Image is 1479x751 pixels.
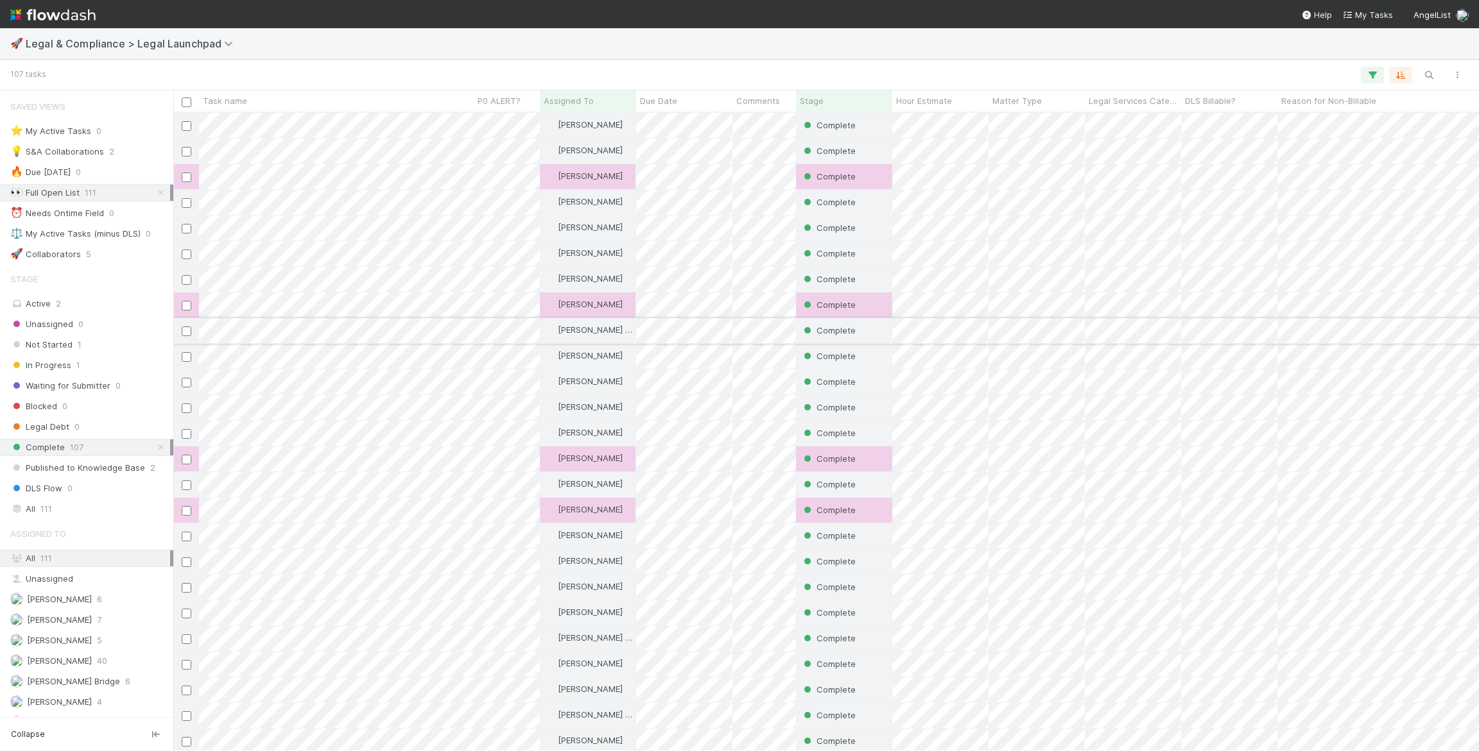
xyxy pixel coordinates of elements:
span: 2 [109,144,114,160]
input: Toggle Row Selected [182,198,191,208]
span: DLS Flow [10,480,62,496]
div: Complete [801,478,856,491]
span: [PERSON_NAME] [558,555,623,566]
span: Complete [801,710,856,720]
div: Active [10,296,170,312]
span: Collapse [11,729,45,740]
span: Complete [801,453,856,464]
span: Complete [801,146,856,156]
span: Complete [801,633,856,643]
span: [PERSON_NAME] [558,171,623,181]
div: Complete [801,298,856,311]
div: Complete [801,401,856,414]
div: [PERSON_NAME] [545,580,623,593]
span: Complete [801,197,856,207]
div: All [10,501,170,517]
img: avatar_4038989c-07b2-403a-8eae-aaaab2974011.png [10,675,23,688]
img: avatar_0b1dbcb8-f701-47e0-85bc-d79ccc0efe6c.png [546,171,556,181]
div: Complete [801,734,856,747]
img: avatar_764264af-fc64-48ee-9ff7-d72d3801ac54.png [546,504,556,514]
span: [PERSON_NAME] [558,350,623,360]
div: S&A Collaborations [10,144,104,160]
div: [PERSON_NAME] [545,682,623,695]
span: 💡 [10,146,23,156]
span: [PERSON_NAME] [558,248,623,258]
img: avatar_0b1dbcb8-f701-47e0-85bc-d79ccc0efe6c.png [546,735,556,745]
span: 0 [78,316,83,332]
div: Complete [801,324,856,337]
span: [PERSON_NAME] [558,299,623,309]
span: Complete [801,325,856,335]
div: All [10,550,170,566]
div: [PERSON_NAME] [545,426,623,439]
img: avatar_0b1dbcb8-f701-47e0-85bc-d79ccc0efe6c.png [546,273,556,283]
span: 5 [97,632,102,648]
div: Complete [801,452,856,465]
span: 0 [109,205,114,221]
span: 🚀 [10,248,23,259]
span: Comments [736,94,780,107]
img: avatar_ba76ddef-3fd0-4be4-9bc3-126ad567fcd5.png [546,299,556,309]
span: My Tasks [1342,10,1393,20]
div: Complete [801,350,856,362]
input: Toggle Row Selected [182,378,191,387]
img: avatar_ba76ddef-3fd0-4be4-9bc3-126ad567fcd5.png [546,145,556,155]
img: avatar_4038989c-07b2-403a-8eae-aaaab2974011.png [546,709,556,720]
span: [PERSON_NAME] [558,401,623,412]
span: DLS Billable? [1185,94,1236,107]
div: [PERSON_NAME] [545,298,623,310]
span: [PERSON_NAME] [27,655,92,666]
span: 6 [125,673,130,689]
img: avatar_764264af-fc64-48ee-9ff7-d72d3801ac54.png [10,593,23,605]
span: [PERSON_NAME] [558,427,623,437]
span: Complete [801,479,856,489]
span: [PERSON_NAME] Bridge [27,676,120,686]
div: [PERSON_NAME] Bridge [545,323,636,336]
div: Complete [801,503,856,516]
img: avatar_ba76ddef-3fd0-4be4-9bc3-126ad567fcd5.png [10,654,23,667]
span: Complete [801,582,856,592]
span: Complete [801,300,856,310]
span: Complete [801,684,856,695]
span: 107 [70,439,83,455]
input: Toggle Row Selected [182,403,191,413]
span: Stage [10,266,38,292]
input: Toggle Row Selected [182,429,191,439]
span: ⏰ [10,207,23,218]
div: Complete [801,273,856,285]
input: Toggle Row Selected [182,686,191,695]
input: Toggle Row Selected [182,634,191,644]
div: Needs Ontime Field [10,205,104,221]
div: My Active Tasks (minus DLS) [10,226,141,242]
div: [PERSON_NAME] [545,503,623,516]
input: Toggle Row Selected [182,173,191,182]
span: Blocked [10,398,57,414]
img: avatar_0b1dbcb8-f701-47e0-85bc-d79ccc0efe6c.png [546,478,556,489]
img: avatar_9b18377c-2ab8-4698-9af2-31fe0779603e.png [10,613,23,626]
img: avatar_b5be9b1b-4537-4870-b8e7-50cc2287641b.png [546,119,556,130]
img: avatar_764264af-fc64-48ee-9ff7-d72d3801ac54.png [546,555,556,566]
span: Unassigned [10,316,73,332]
div: Help [1301,8,1332,21]
span: Due Date [640,94,677,107]
span: [PERSON_NAME] [558,196,623,207]
div: Unassigned [10,571,170,587]
div: [PERSON_NAME] [545,375,623,387]
input: Toggle Row Selected [182,352,191,362]
input: Toggle Row Selected [182,249,191,259]
img: logo-inverted-e16ddd16eac7371096b0.svg [10,4,96,26]
div: [PERSON_NAME] [545,605,623,618]
div: Complete [801,709,856,721]
span: Complete [801,556,856,566]
span: 👀 [10,187,23,198]
img: avatar_ba76ddef-3fd0-4be4-9bc3-126ad567fcd5.png [546,350,556,360]
input: Toggle Row Selected [182,480,191,490]
div: [PERSON_NAME] [545,554,623,567]
span: Complete [801,505,856,515]
span: [PERSON_NAME] [558,145,623,155]
span: Complete [801,428,856,438]
div: Collaborators [10,246,81,262]
span: Reason for Non-Billable [1281,94,1376,107]
img: avatar_cd087ddc-540b-4a45-9726-71183506ed6a.png [546,196,556,207]
div: [PERSON_NAME] Bridge [545,631,636,644]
